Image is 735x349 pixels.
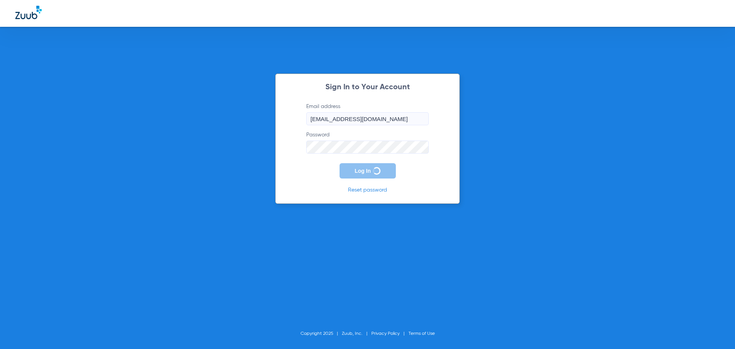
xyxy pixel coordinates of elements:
[371,331,400,336] a: Privacy Policy
[355,168,371,174] span: Log In
[295,84,440,91] h2: Sign In to Your Account
[306,103,429,125] label: Email address
[342,330,371,338] li: Zuub, Inc.
[348,187,387,193] a: Reset password
[301,330,342,338] li: Copyright 2025
[15,6,42,19] img: Zuub Logo
[697,312,735,349] iframe: Chat Widget
[340,163,396,179] button: Log In
[306,141,429,154] input: Password
[306,112,429,125] input: Email address
[306,131,429,154] label: Password
[408,331,435,336] a: Terms of Use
